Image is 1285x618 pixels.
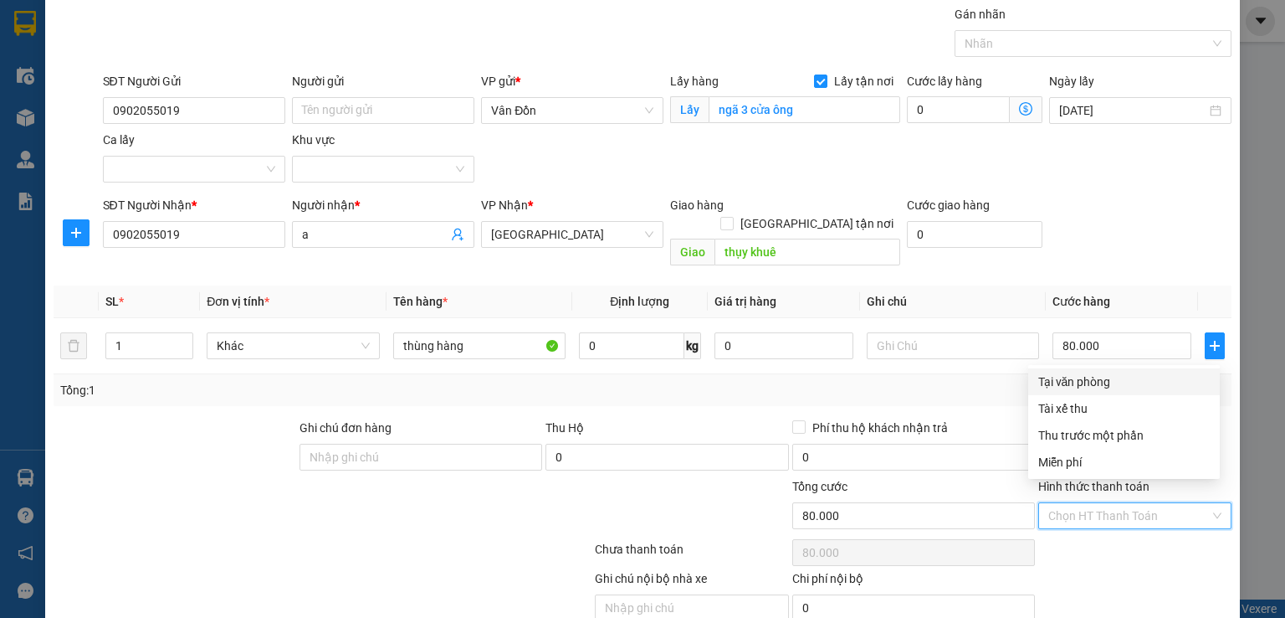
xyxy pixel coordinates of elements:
[670,96,709,123] span: Lấy
[64,226,89,239] span: plus
[860,286,1046,318] th: Ghi chú
[593,540,790,569] div: Chưa thanh toán
[907,96,1010,123] input: Cước lấy hàng
[292,131,474,149] div: Khu vực
[1038,426,1210,445] div: Thu trước một phần
[481,72,663,90] div: VP gửi
[867,332,1039,359] input: Ghi Chú
[1049,75,1094,88] label: Ngày lấy
[734,214,900,233] span: [GEOGRAPHIC_DATA] tận nơi
[714,332,853,359] input: 0
[207,295,269,308] span: Đơn vị tính
[714,295,776,308] span: Giá trị hàng
[217,333,369,358] span: Khác
[103,72,285,90] div: SĐT Người Gửi
[684,332,701,359] span: kg
[907,221,1042,248] input: Cước giao hàng
[103,196,285,214] div: SĐT Người Nhận
[292,72,474,90] div: Người gửi
[1205,332,1225,359] button: plus
[292,196,474,214] div: Người nhận
[907,75,982,88] label: Cước lấy hàng
[1038,399,1210,418] div: Tài xế thu
[103,133,135,147] label: Ca lấy
[105,295,119,308] span: SL
[491,222,653,247] span: Hà Nội
[60,332,87,359] button: delete
[60,381,497,399] div: Tổng: 1
[1052,295,1110,308] span: Cước hàng
[955,8,1006,21] label: Gán nhãn
[481,198,528,212] span: VP Nhận
[709,96,900,123] input: Lấy tận nơi
[610,295,669,308] span: Định lượng
[1019,102,1032,116] span: dollar-circle
[670,198,724,212] span: Giao hàng
[491,98,653,123] span: Vân Đồn
[670,239,714,265] span: Giao
[1059,101,1206,120] input: Ngày lấy
[393,332,566,359] input: VD: Bàn, Ghế
[827,72,900,90] span: Lấy tận nơi
[907,198,990,212] label: Cước giao hàng
[595,569,788,595] div: Ghi chú nội bộ nhà xe
[792,569,1035,595] div: Chi phí nội bộ
[670,75,719,88] span: Lấy hàng
[1206,339,1224,353] span: plus
[806,419,955,437] span: Phí thu hộ khách nhận trả
[545,421,584,435] span: Thu Hộ
[451,228,464,241] span: user-add
[393,295,448,308] span: Tên hàng
[1038,373,1210,391] div: Tại văn phòng
[1038,453,1210,471] div: Miễn phí
[1038,480,1149,493] label: Hình thức thanh toán
[299,421,392,435] label: Ghi chú đơn hàng
[714,239,900,265] input: Dọc đường
[792,480,847,493] span: Tổng cước
[63,219,90,246] button: plus
[299,444,542,471] input: Ghi chú đơn hàng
